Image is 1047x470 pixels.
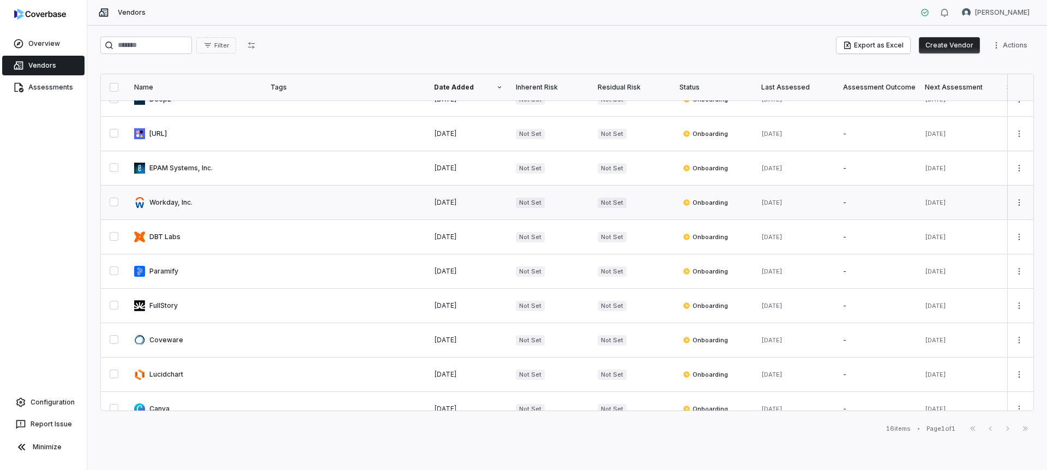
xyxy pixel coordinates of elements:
[516,129,545,139] span: Not Set
[761,130,783,138] span: [DATE]
[925,302,946,310] span: [DATE]
[925,199,946,206] span: [DATE]
[4,436,82,458] button: Minimize
[434,404,457,413] span: [DATE]
[434,198,457,206] span: [DATE]
[196,37,236,53] button: Filter
[837,254,918,289] td: -
[598,232,627,242] span: Not Set
[31,420,72,429] span: Report Issue
[434,83,503,92] div: Date Added
[917,425,920,432] div: •
[1010,366,1028,383] button: More actions
[516,198,545,208] span: Not Set
[926,425,955,433] div: Page 1 of 1
[919,37,980,53] button: Create Vendor
[598,370,627,380] span: Not Set
[761,336,783,344] span: [DATE]
[598,83,666,92] div: Residual Risk
[1010,194,1028,211] button: More actions
[434,301,457,310] span: [DATE]
[214,41,229,50] span: Filter
[598,198,627,208] span: Not Set
[598,404,627,414] span: Not Set
[837,358,918,392] td: -
[516,266,545,277] span: Not Set
[925,267,946,275] span: [DATE]
[598,301,627,311] span: Not Set
[516,370,545,380] span: Not Set
[33,443,62,451] span: Minimize
[837,117,918,151] td: -
[2,78,85,97] a: Assessments
[434,370,457,378] span: [DATE]
[4,414,82,434] button: Report Issue
[837,220,918,254] td: -
[962,8,971,17] img: Victoria Cuce avatar
[1010,229,1028,245] button: More actions
[886,425,911,433] div: 16 items
[925,371,946,378] span: [DATE]
[683,233,728,241] span: Onboarding
[516,163,545,174] span: Not Set
[837,186,918,220] td: -
[837,289,918,323] td: -
[761,199,783,206] span: [DATE]
[1010,160,1028,176] button: More actions
[14,9,66,20] img: logo-D7KZi-bG.svg
[1010,126,1028,142] button: More actions
[925,83,994,92] div: Next Assessment
[683,370,728,379] span: Onboarding
[4,392,82,412] a: Configuration
[598,129,627,139] span: Not Set
[837,392,918,426] td: -
[837,151,918,186] td: -
[761,164,783,172] span: [DATE]
[683,164,728,172] span: Onboarding
[434,129,457,138] span: [DATE]
[28,83,73,92] span: Assessments
[28,61,56,70] span: Vendors
[837,323,918,358] td: -
[1010,401,1028,417] button: More actions
[761,302,783,310] span: [DATE]
[761,371,783,378] span: [DATE]
[925,336,946,344] span: [DATE]
[843,83,912,92] div: Assessment Outcome
[925,164,946,172] span: [DATE]
[683,404,728,413] span: Onboarding
[516,83,585,92] div: Inherent Risk
[683,267,728,276] span: Onboarding
[270,83,421,92] div: Tags
[516,335,545,346] span: Not Set
[761,233,783,241] span: [DATE]
[683,301,728,310] span: Onboarding
[516,232,545,242] span: Not Set
[925,405,946,413] span: [DATE]
[679,83,748,92] div: Status
[1010,298,1028,314] button: More actions
[761,405,783,413] span: [DATE]
[434,267,457,275] span: [DATE]
[516,301,545,311] span: Not Set
[925,233,946,241] span: [DATE]
[434,233,457,241] span: [DATE]
[516,404,545,414] span: Not Set
[434,164,457,172] span: [DATE]
[837,37,910,53] button: Export as Excel
[975,8,1030,17] span: [PERSON_NAME]
[134,83,257,92] div: Name
[683,336,728,344] span: Onboarding
[761,267,783,275] span: [DATE]
[955,4,1036,21] button: Victoria Cuce avatar[PERSON_NAME]
[925,130,946,138] span: [DATE]
[31,398,75,407] span: Configuration
[989,37,1034,53] button: More actions
[1010,332,1028,348] button: More actions
[1010,263,1028,279] button: More actions
[683,198,728,207] span: Onboarding
[598,266,627,277] span: Not Set
[434,336,457,344] span: [DATE]
[598,335,627,346] span: Not Set
[598,163,627,174] span: Not Set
